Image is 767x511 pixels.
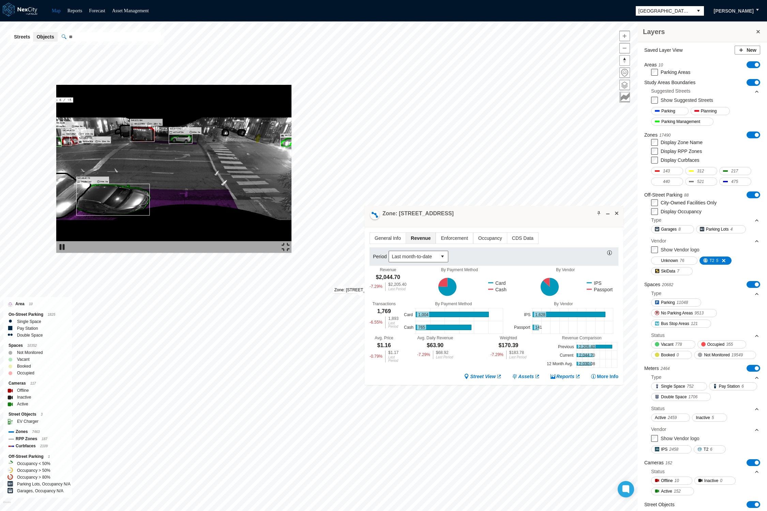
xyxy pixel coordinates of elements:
label: Cameras [644,459,672,466]
span: New [747,47,756,53]
span: 5 [712,414,714,421]
span: 17490 [659,133,671,138]
div: Status [651,468,665,475]
span: 2459 [668,414,677,421]
span: 187 [42,437,47,441]
span: Not Monitored [704,352,730,358]
button: Pay Station6 [709,382,757,390]
span: Single Space [661,383,685,390]
a: Reports [550,373,581,380]
span: Objects [36,33,54,40]
text: 765 [418,325,425,330]
span: 6 [741,383,744,390]
div: Double-click to make header text selectable [382,210,454,217]
text: 1,004 [418,312,428,317]
div: Status [651,405,665,412]
span: 778 [675,341,682,348]
span: Garages [661,226,677,233]
h3: Layers [643,27,755,36]
span: Occupancy [473,233,507,244]
img: video [56,85,291,253]
button: Vacant778 [651,340,695,349]
button: Unknown76 [651,257,697,265]
button: Key metrics [619,92,630,103]
button: Active152 [651,487,694,495]
a: Reports [67,8,82,13]
div: Street Objects [9,411,67,418]
img: expand [282,243,290,251]
div: Vendor [651,424,760,434]
span: T2 [704,446,708,453]
span: 2109 [40,444,48,448]
text: Card [404,312,413,317]
label: Garages, Occupancy N/A [17,487,63,494]
span: No Parking Areas [661,310,693,316]
label: City-Owned Facilities Only [661,200,717,205]
button: Planning [691,107,730,115]
button: Layers management [619,80,630,90]
button: Not Monitored19549 [694,351,756,359]
span: 312 [697,168,704,174]
text: Cash [495,287,507,292]
span: 152 [674,488,681,495]
div: Weighted [500,336,517,340]
label: Study Areas Boundaries [644,79,695,86]
button: New [735,46,760,55]
span: 1706 [688,393,697,400]
span: Inactive [696,414,710,421]
span: Offline [661,477,673,484]
button: Zoom out [619,43,630,53]
div: -7.29 % [491,351,503,359]
span: Active [661,488,672,495]
button: Offline10 [651,477,692,485]
span: 355 [726,341,733,348]
span: Assets [518,373,534,380]
text: 1,628 [535,312,545,317]
span: Occupied [707,341,725,348]
div: RPP Zones [9,435,67,443]
label: Occupied [17,370,34,376]
div: $1.17 [388,351,398,355]
div: Revenue [380,267,396,272]
div: Vendor [651,237,666,244]
label: Saved Layer View [644,47,683,53]
span: [PERSON_NAME] [714,7,754,14]
span: CDS Data [507,233,538,244]
text: Current [560,353,574,357]
span: 752 [687,383,694,390]
button: 217 [719,167,751,175]
div: -0.79 % [370,351,382,362]
text: IPS [593,280,601,285]
button: Zoom in [619,31,630,41]
label: Single Space [17,318,41,325]
span: Zone: [STREET_ADDRESS] [334,288,387,292]
span: 162 [665,461,672,465]
label: Spaces [644,281,673,288]
span: 0 [677,352,679,358]
button: More Info [591,373,618,380]
button: Parking11048 [651,298,701,307]
div: Last Period [509,356,527,359]
label: Display Zone Name [661,140,703,145]
text: IPS [524,312,530,317]
span: Revenue [406,233,435,244]
label: Booked [17,363,31,370]
label: Offline [17,387,29,394]
label: Vacant [17,356,29,363]
label: Display Curbfaces [661,157,700,163]
div: Last Period [388,356,398,362]
span: 3 [41,413,43,416]
label: Occupancy > 80% [17,474,50,481]
button: T25 [700,257,732,265]
button: Occupied355 [697,340,747,349]
span: 9513 [694,310,704,316]
div: By Payment Method [408,267,511,272]
button: Inactive0 [694,477,736,485]
div: $2,044.70 [376,274,400,281]
button: 143 [651,167,683,175]
button: SkiData7 [651,267,693,275]
span: General Info [370,233,406,244]
text: Passport [593,287,612,292]
span: 117 [30,382,36,385]
a: Assets [512,373,540,380]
